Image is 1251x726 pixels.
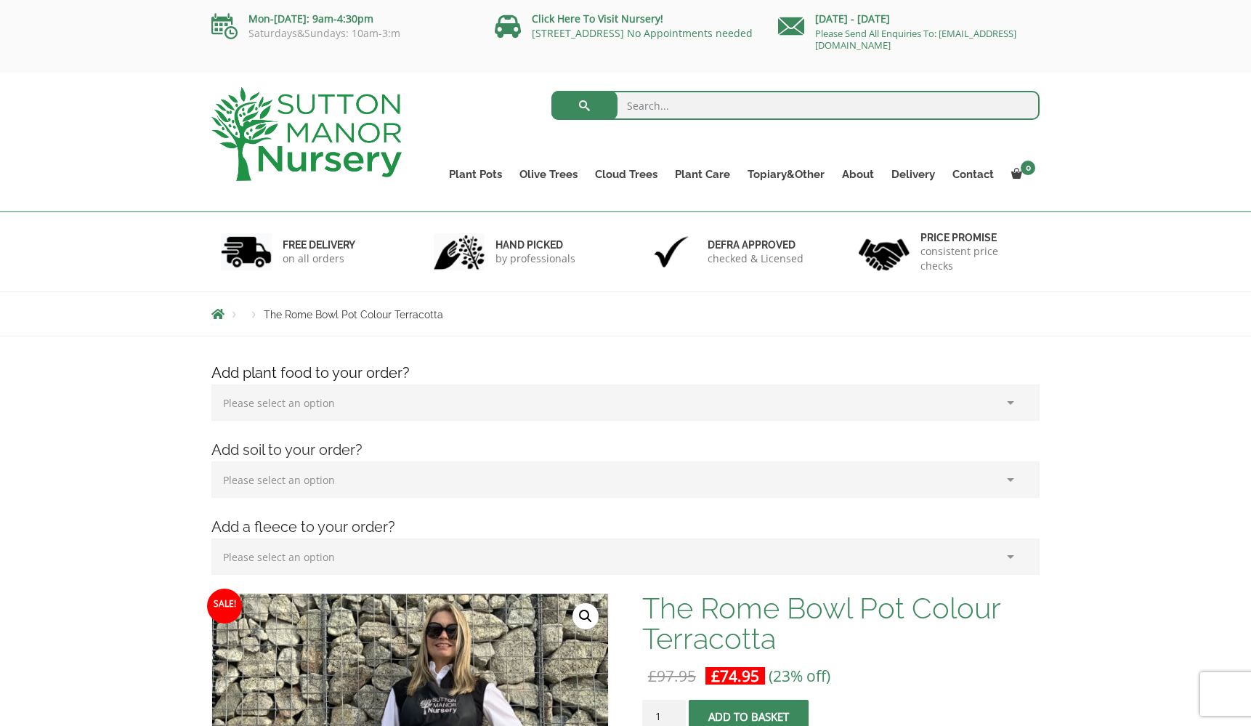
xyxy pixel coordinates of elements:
[495,251,575,266] p: by professionals
[211,87,402,181] img: logo
[201,439,1050,461] h4: Add soil to your order?
[201,362,1050,384] h4: Add plant food to your order?
[511,164,586,185] a: Olive Trees
[944,164,1003,185] a: Contact
[883,164,944,185] a: Delivery
[648,666,696,686] bdi: 97.95
[648,666,657,686] span: £
[283,238,355,251] h6: FREE DELIVERY
[283,251,355,266] p: on all orders
[551,91,1040,120] input: Search...
[264,309,443,320] span: The Rome Bowl Pot Colour Terracotta
[833,164,883,185] a: About
[586,164,666,185] a: Cloud Trees
[211,10,473,28] p: Mon-[DATE]: 9am-4:30pm
[572,603,599,629] a: View full-screen image gallery
[708,251,803,266] p: checked & Licensed
[495,238,575,251] h6: hand picked
[211,308,1040,320] nav: Breadcrumbs
[211,28,473,39] p: Saturdays&Sundays: 10am-3:m
[859,230,910,274] img: 4.jpg
[434,233,485,270] img: 2.jpg
[920,244,1031,273] p: consistent price checks
[666,164,739,185] a: Plant Care
[739,164,833,185] a: Topiary&Other
[711,666,759,686] bdi: 74.95
[221,233,272,270] img: 1.jpg
[646,233,697,270] img: 3.jpg
[769,666,830,686] span: (23% off)
[1003,164,1040,185] a: 0
[201,516,1050,539] h4: Add a fleece to your order?
[440,164,511,185] a: Plant Pots
[532,26,753,40] a: [STREET_ADDRESS] No Appointments needed
[920,231,1031,244] h6: Price promise
[815,27,1016,52] a: Please Send All Enquiries To: [EMAIL_ADDRESS][DOMAIN_NAME]
[708,238,803,251] h6: Defra approved
[642,593,1040,654] h1: The Rome Bowl Pot Colour Terracotta
[711,666,720,686] span: £
[532,12,663,25] a: Click Here To Visit Nursery!
[207,589,242,624] span: Sale!
[778,10,1040,28] p: [DATE] - [DATE]
[1021,161,1035,175] span: 0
